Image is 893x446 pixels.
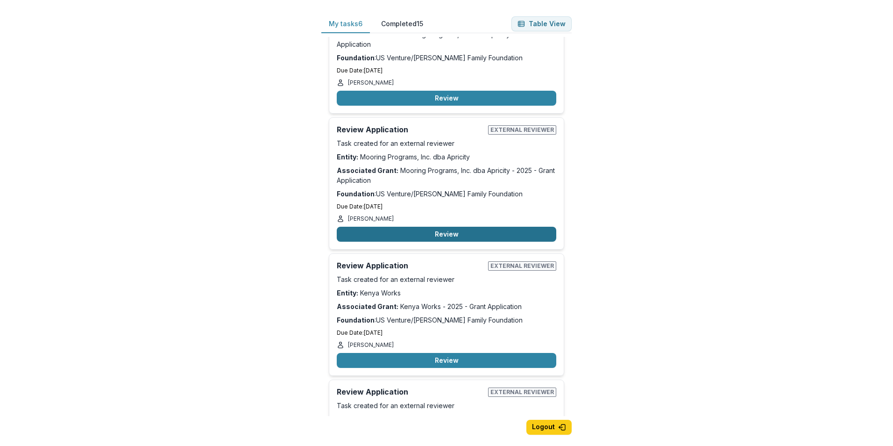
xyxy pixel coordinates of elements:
p: VICODEC [337,414,556,424]
button: Logout [526,420,572,435]
p: [PERSON_NAME] [348,215,394,223]
strong: Foundation [337,190,375,198]
p: Due Date: [DATE] [337,202,556,211]
p: [PERSON_NAME] [348,341,394,349]
strong: Entity: [337,415,358,423]
p: : US Venture/[PERSON_NAME] Family Foundation [337,315,556,325]
button: Review [337,353,556,368]
strong: Foundation [337,316,375,324]
p: Kenya Works [337,288,556,298]
p: Task created for an external reviewer [337,401,556,410]
strong: Associated Grant: [337,166,398,174]
button: Review [337,227,556,242]
button: Completed 15 [374,15,431,33]
p: Mooring Programs, Inc. dba Apricity [337,152,556,162]
strong: Entity: [337,153,358,161]
span: External reviewer [488,125,556,135]
button: Review [337,91,556,106]
p: Mooring Programs, Inc. dba Apricity - 2025 - Grant Application [337,29,556,49]
p: Task created for an external reviewer [337,274,556,284]
p: [PERSON_NAME] [348,79,394,87]
button: Table View [511,16,572,31]
strong: Associated Grant: [337,302,398,310]
p: : US Venture/[PERSON_NAME] Family Foundation [337,53,556,63]
p: Due Date: [DATE] [337,66,556,75]
strong: Entity: [337,289,358,297]
p: : US Venture/[PERSON_NAME] Family Foundation [337,189,556,199]
span: External reviewer [488,261,556,271]
h2: Review Application [337,125,484,134]
button: My tasks 6 [321,15,370,33]
strong: Foundation [337,54,375,62]
p: Mooring Programs, Inc. dba Apricity - 2025 - Grant Application [337,165,556,185]
p: Task created for an external reviewer [337,138,556,148]
p: Kenya Works - 2025 - Grant Application [337,302,556,311]
h2: Review Application [337,261,484,270]
span: External reviewer [488,388,556,397]
p: Due Date: [DATE] [337,329,556,337]
h2: Review Application [337,388,484,396]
